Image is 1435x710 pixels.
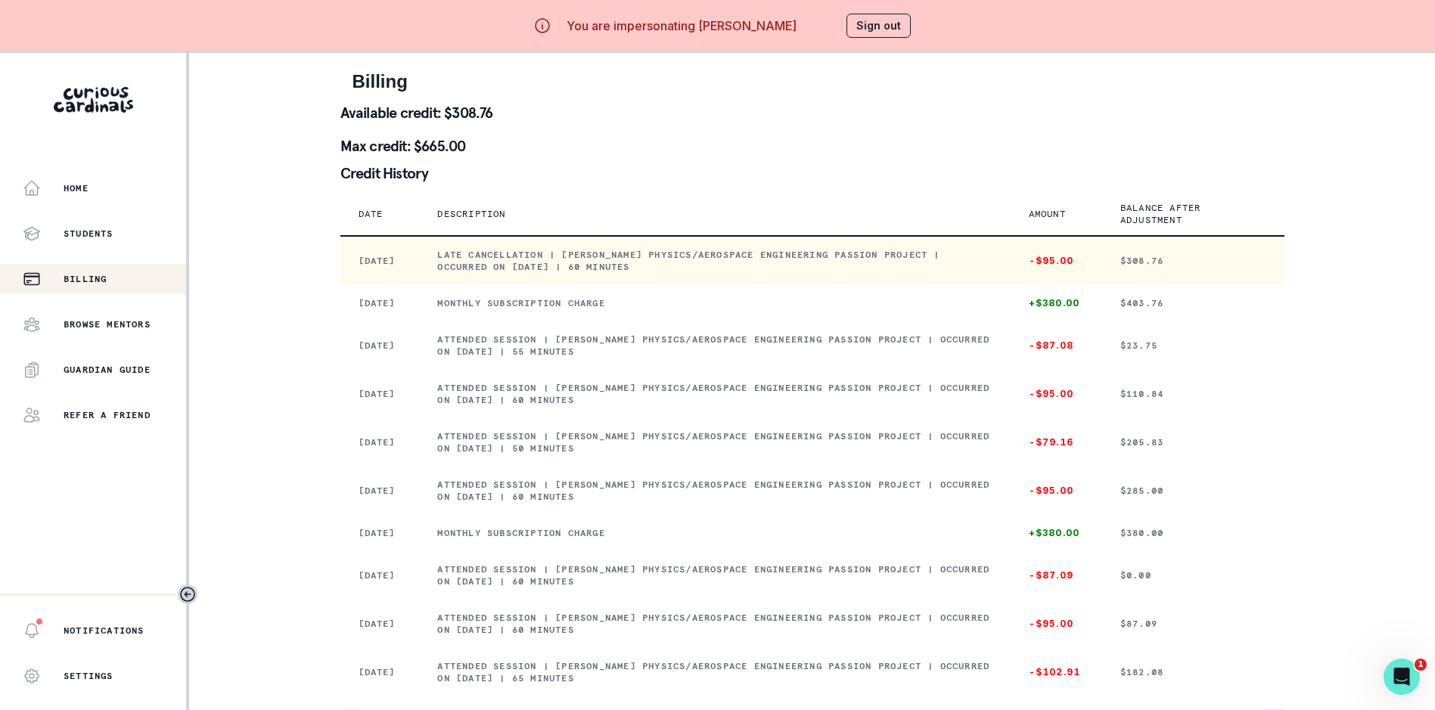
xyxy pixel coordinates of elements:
p: [DATE] [359,339,402,352]
p: Attended session | [PERSON_NAME] Physics/Aerospace Engineering Passion Project | Occurred on [DAT... [437,479,992,503]
p: Date [359,208,384,220]
p: Monthly subscription charge [437,527,992,539]
p: [DATE] [359,255,402,267]
p: Late cancellation | [PERSON_NAME] Physics/Aerospace Engineering Passion Project | Occurred on [DA... [437,249,992,273]
p: Refer a friend [64,409,151,421]
p: Browse Mentors [64,318,151,330]
p: -$102.91 [1029,666,1084,678]
button: Toggle sidebar [178,584,197,604]
p: Available credit: $308.76 [340,105,1284,120]
p: $205.83 [1120,436,1266,448]
p: You are impersonating [PERSON_NAME] [567,17,797,35]
p: Attended session | [PERSON_NAME] Physics/Aerospace Engineering Passion Project | Occurred on [DAT... [437,612,992,636]
p: [DATE] [359,618,402,630]
button: Sign out [846,14,911,38]
p: $182.08 [1120,666,1266,678]
p: Max credit: $665.00 [340,138,1284,153]
p: +$380.00 [1029,297,1084,309]
img: Curious Cardinals Logo [54,87,133,113]
p: Settings [64,670,113,682]
p: +$380.00 [1029,527,1084,539]
p: Amount [1029,208,1066,220]
p: Balance after adjustment [1120,202,1248,226]
p: [DATE] [359,297,402,309]
p: $110.84 [1120,388,1266,400]
p: Attended session | [PERSON_NAME] Physics/Aerospace Engineering Passion Project | Occurred on [DAT... [437,382,992,406]
p: $308.76 [1120,255,1266,267]
p: Attended session | [PERSON_NAME] Physics/Aerospace Engineering Passion Project | Occurred on [DAT... [437,430,992,454]
p: Home [64,182,89,194]
p: -$95.00 [1029,618,1084,630]
p: Monthly subscription charge [437,297,992,309]
span: 1 [1415,659,1427,671]
p: Guardian Guide [64,364,151,376]
p: -$87.08 [1029,339,1084,352]
p: [DATE] [359,388,402,400]
p: Attended session | [PERSON_NAME] Physics/Aerospace Engineering Passion Project | Occurred on [DAT... [437,333,992,358]
iframe: Intercom live chat [1384,659,1420,695]
p: -$95.00 [1029,255,1084,267]
p: [DATE] [359,666,402,678]
p: [DATE] [359,485,402,497]
p: [DATE] [359,527,402,539]
p: $403.76 [1120,297,1266,309]
p: -$95.00 [1029,485,1084,497]
h2: Billing [353,71,1272,93]
p: [DATE] [359,436,402,448]
p: $380.00 [1120,527,1266,539]
p: Description [437,208,505,220]
p: -$95.00 [1029,388,1084,400]
p: -$79.16 [1029,436,1084,448]
p: Billing [64,273,107,285]
p: Students [64,228,113,240]
p: $285.00 [1120,485,1266,497]
p: $0.00 [1120,569,1266,581]
p: Attended session | [PERSON_NAME] Physics/Aerospace Engineering Passion Project | Occurred on [DAT... [437,563,992,588]
p: Notifications [64,625,144,637]
p: Credit History [340,166,1284,181]
p: $23.75 [1120,339,1266,352]
p: Attended session | [PERSON_NAME] Physics/Aerospace Engineering Passion Project | Occurred on [DAT... [437,660,992,684]
p: $87.09 [1120,618,1266,630]
p: [DATE] [359,569,402,581]
p: -$87.09 [1029,569,1084,581]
